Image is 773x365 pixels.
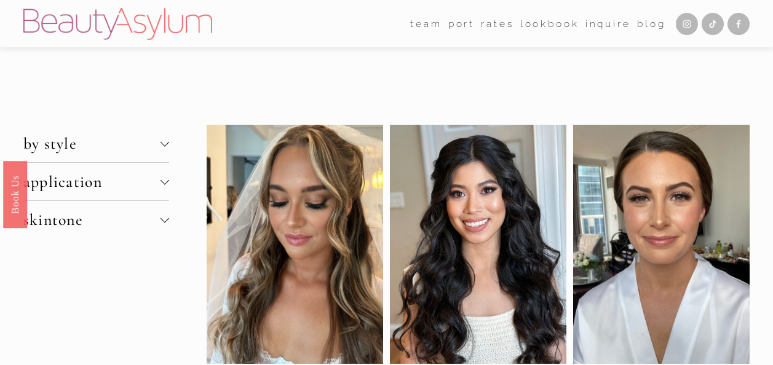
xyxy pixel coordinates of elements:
[23,201,169,238] button: skintone
[23,163,169,200] button: application
[727,13,750,35] a: Facebook
[410,15,442,33] span: team
[702,13,724,35] a: TikTok
[23,210,161,229] span: skintone
[481,14,513,33] a: Rates
[520,14,579,33] a: Lookbook
[23,172,161,191] span: application
[637,14,666,33] a: Blog
[3,161,27,228] a: Book Us
[585,14,631,33] a: Inquire
[23,125,169,162] button: by style
[23,8,212,40] img: Beauty Asylum | Bridal Hair &amp; Makeup Charlotte &amp; Atlanta
[23,134,161,153] span: by style
[410,14,442,33] a: folder dropdown
[448,14,475,33] a: port
[676,13,698,35] a: Instagram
